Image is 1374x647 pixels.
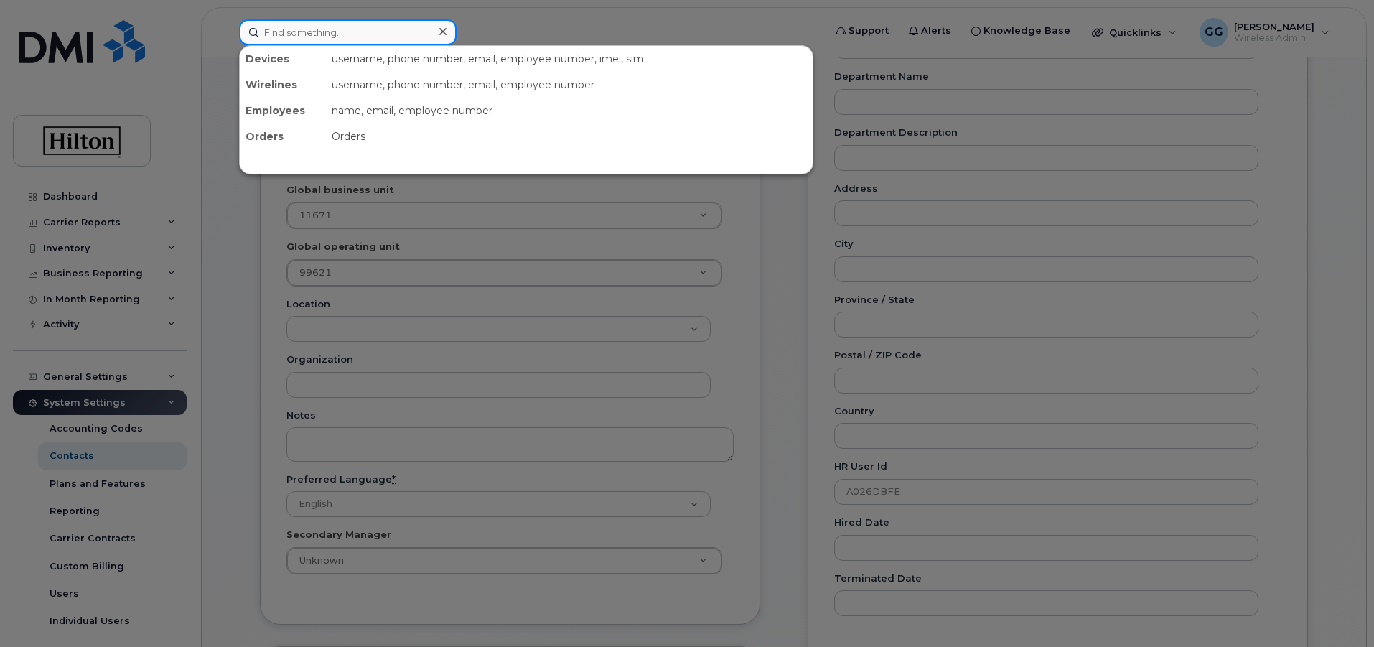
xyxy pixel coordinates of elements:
[240,124,326,149] div: Orders
[326,46,813,72] div: username, phone number, email, employee number, imei, sim
[240,72,326,98] div: Wirelines
[240,46,326,72] div: Devices
[1312,585,1363,636] iframe: Messenger Launcher
[240,98,326,124] div: Employees
[326,72,813,98] div: username, phone number, email, employee number
[326,98,813,124] div: name, email, employee number
[326,124,813,149] div: Orders
[239,19,457,45] input: Find something...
